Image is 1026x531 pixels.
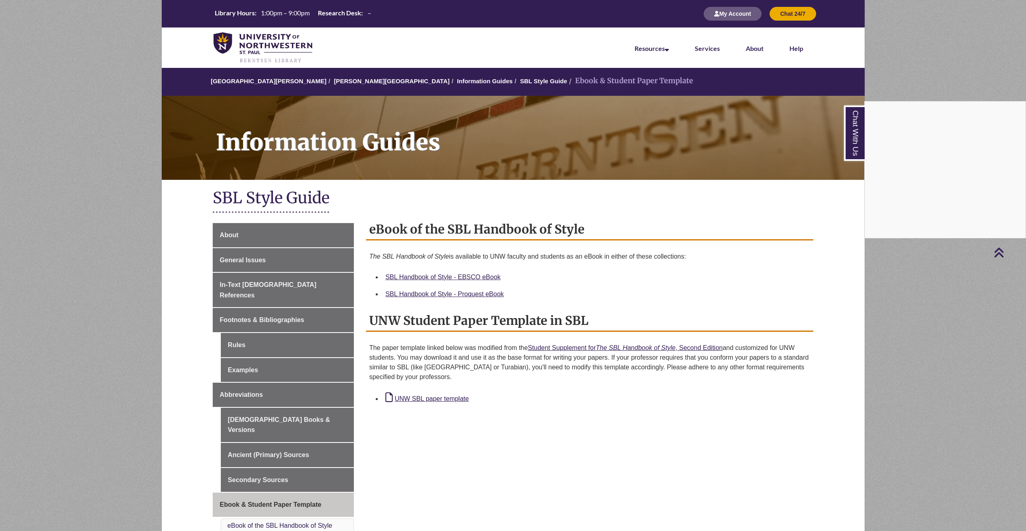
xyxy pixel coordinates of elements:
iframe: Chat Widget [865,101,1026,238]
div: Chat With Us [864,101,1026,238]
img: UNWSP Library Logo [214,32,313,64]
a: Services [695,44,720,52]
a: Resources [635,44,669,52]
a: Help [789,44,803,52]
a: Chat With Us [844,105,865,161]
a: About [746,44,764,52]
